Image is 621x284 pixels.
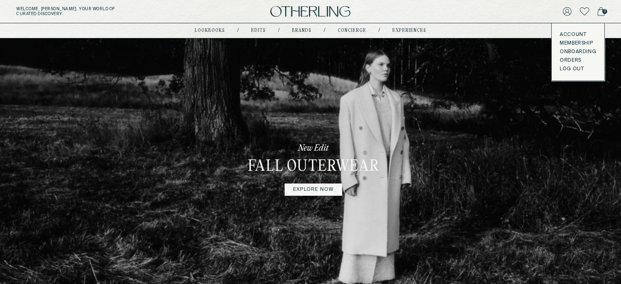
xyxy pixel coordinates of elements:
span: 0 [602,9,607,14]
div: / [378,27,380,34]
a: Orders [560,57,596,64]
a: lookbooks [195,29,225,33]
a: Account [560,31,596,38]
a: Edits [251,29,266,33]
h3: Fall Outerwear [248,157,379,177]
div: / [278,27,280,34]
a: 0 [597,6,605,17]
a: concierge [338,29,366,33]
button: LOG OUT [560,66,584,72]
a: experiences [392,29,426,33]
a: Brands [292,29,312,33]
div: / [237,27,239,34]
img: logo [270,6,350,17]
a: Membership [560,40,596,47]
p: New Edit [298,143,329,154]
div: / [324,27,325,34]
a: Onboarding [560,49,596,55]
a: explore now [285,183,342,196]
h5: Welcome, [PERSON_NAME] . Your world of curated discovery. [16,7,193,16]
